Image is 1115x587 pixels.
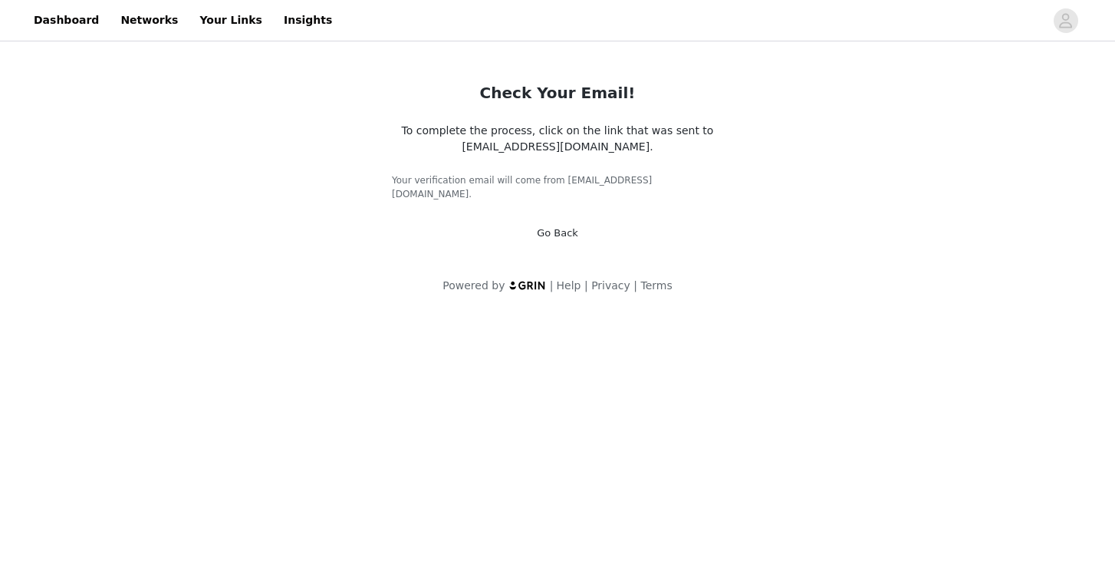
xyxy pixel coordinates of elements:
[111,3,187,38] a: Networks
[402,124,714,153] span: To complete the process, click on the link that was sent to [EMAIL_ADDRESS][DOMAIN_NAME].
[537,227,578,239] a: Go Back
[633,279,637,292] span: |
[640,279,672,292] a: Terms
[25,3,108,38] a: Dashboard
[392,173,723,201] h5: Your verification email will come from [EMAIL_ADDRESS][DOMAIN_NAME].
[480,81,636,104] h2: Check Your Email!
[591,279,630,292] a: Privacy
[1058,8,1073,33] div: avatar
[442,279,505,292] span: Powered by
[557,279,581,292] a: Help
[275,3,341,38] a: Insights
[584,279,588,292] span: |
[190,3,271,38] a: Your Links
[550,279,554,292] span: |
[508,280,547,290] img: logo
